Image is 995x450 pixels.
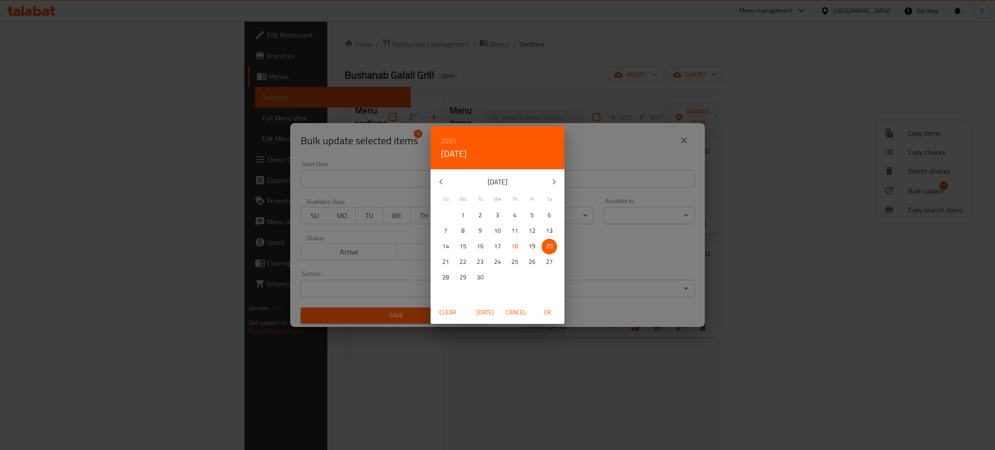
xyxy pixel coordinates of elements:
button: Clear [434,304,462,320]
button: 22 [455,254,471,270]
button: 4 [507,208,523,223]
button: 12 [524,223,540,239]
span: [DATE] [475,307,495,318]
p: 16 [477,241,484,252]
span: Mo [455,195,471,203]
button: 10 [490,223,505,239]
p: 14 [442,241,449,252]
button: Cancel [502,304,530,320]
button: [DATE] [441,147,467,161]
button: OK [533,304,561,320]
button: 29 [455,270,471,285]
button: 11 [507,223,523,239]
p: 11 [511,225,518,236]
button: 27 [542,254,557,270]
p: 5 [530,210,534,221]
button: 17 [490,239,505,254]
p: 21 [442,257,449,267]
span: Su [438,195,453,203]
p: 22 [459,257,466,267]
button: 20 [542,239,557,254]
p: 15 [459,241,466,252]
button: 8 [455,223,471,239]
p: 25 [511,257,518,267]
p: 1 [461,210,465,221]
p: [DATE] [451,177,544,187]
p: 2 [478,210,482,221]
p: 26 [529,257,536,267]
button: 2025 [441,135,456,147]
button: 5 [524,208,540,223]
button: 25 [507,254,523,270]
p: 29 [459,272,466,283]
p: 30 [477,272,484,283]
p: 9 [478,225,482,236]
button: 9 [472,223,488,239]
p: 20 [546,241,553,252]
span: Fr [524,195,540,203]
p: 6 [548,210,551,221]
p: 17 [494,241,501,252]
button: 23 [472,254,488,270]
p: 10 [494,225,501,236]
p: 13 [546,225,553,236]
button: 13 [542,223,557,239]
p: 28 [442,272,449,283]
p: 18 [511,241,518,252]
button: 6 [542,208,557,223]
span: Sa [542,195,557,203]
p: 8 [461,225,465,236]
button: 15 [455,239,471,254]
button: 28 [438,270,453,285]
span: OK [537,307,558,318]
span: Tu [472,195,488,203]
button: 30 [472,270,488,285]
button: 1 [455,208,471,223]
span: Clear [437,307,458,318]
p: 19 [529,241,536,252]
button: 14 [438,239,453,254]
p: 12 [529,225,536,236]
button: 26 [524,254,540,270]
button: 24 [490,254,505,270]
p: 3 [496,210,499,221]
button: 21 [438,254,453,270]
button: 3 [490,208,505,223]
p: 23 [477,257,484,267]
span: We [490,195,505,203]
button: 19 [524,239,540,254]
button: 18 [507,239,523,254]
button: 16 [472,239,488,254]
p: 24 [494,257,501,267]
button: 7 [438,223,453,239]
span: Th [507,195,523,203]
p: 4 [513,210,517,221]
button: [DATE] [471,304,499,320]
span: Cancel [506,307,526,318]
p: 7 [444,225,447,236]
button: 2 [472,208,488,223]
p: 27 [546,257,553,267]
